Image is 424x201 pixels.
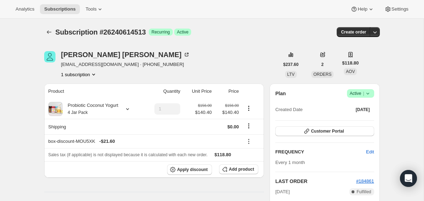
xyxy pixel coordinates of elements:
button: Help [346,4,378,14]
span: Settings [391,6,408,12]
span: Apply discount [177,167,208,172]
span: $118.80 [342,60,359,67]
button: Add product [219,164,258,174]
h2: FREQUENCY [275,148,366,156]
span: Analytics [16,6,34,12]
button: Product actions [61,71,97,78]
div: [PERSON_NAME] [PERSON_NAME] [61,51,190,58]
img: product img [48,102,63,116]
button: Product actions [243,104,254,112]
span: LTV [287,72,295,77]
small: $156.00 [198,103,212,108]
button: Subscriptions [44,27,54,37]
th: Product [44,84,143,99]
span: Every 1 month [275,160,305,165]
span: $140.40 [195,109,212,116]
button: [DATE] [352,105,374,115]
span: - $21.60 [99,138,115,145]
button: #184861 [356,178,374,185]
span: $0.00 [228,124,239,129]
span: Edit [366,148,374,156]
span: Active [177,29,189,35]
button: Edit [362,146,378,158]
span: Subscriptions [44,6,76,12]
span: [DATE] [275,188,290,195]
th: Price [214,84,241,99]
span: Subscription #26240614513 [55,28,146,36]
button: 2 [317,60,328,69]
a: #184861 [356,178,374,184]
button: Subscriptions [40,4,80,14]
span: Customer Portal [311,128,344,134]
span: ORDERS [313,72,331,77]
small: 4 Jar Pack [68,110,88,115]
button: $237.60 [279,60,303,69]
span: Created Date [275,106,302,113]
button: Create order [337,27,370,37]
span: [DATE] [356,107,370,112]
span: $237.60 [283,62,299,67]
span: [EMAIL_ADDRESS][DOMAIN_NAME] · [PHONE_NUMBER] [61,61,190,68]
button: Apply discount [167,164,212,175]
span: Create order [341,29,366,35]
h2: Plan [275,90,286,97]
th: Shipping [44,119,143,134]
th: Quantity [143,84,183,99]
span: Monika Grossner [44,51,55,62]
span: | [363,91,364,96]
div: Open Intercom Messenger [400,170,417,187]
h2: LAST ORDER [275,178,356,185]
button: Analytics [11,4,39,14]
span: $118.80 [214,152,231,157]
span: Recurring [152,29,170,35]
span: Tools [86,6,96,12]
button: Customer Portal [275,126,374,136]
th: Unit Price [182,84,214,99]
div: box-discount-MOU5XK [48,138,239,145]
small: $156.00 [225,103,239,108]
span: $140.40 [216,109,239,116]
span: AOV [346,69,355,74]
button: Shipping actions [243,122,254,130]
button: Settings [380,4,413,14]
span: Add product [229,166,254,172]
span: Active [350,90,371,97]
div: Probiotic Coconut Yogurt [63,102,118,116]
span: Fulfilled [357,189,371,195]
span: Sales tax (if applicable) is not displayed because it is calculated with each new order. [48,152,208,157]
button: Tools [81,4,108,14]
span: Help [358,6,367,12]
span: 2 [321,62,324,67]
